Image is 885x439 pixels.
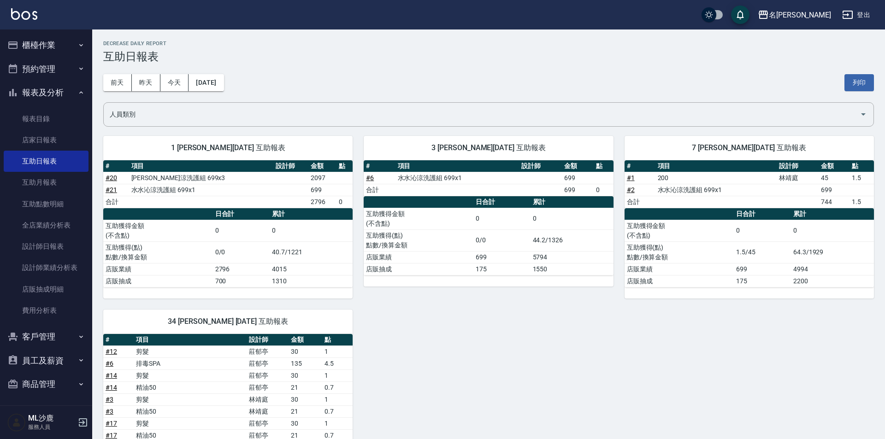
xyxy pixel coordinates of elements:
[791,220,874,241] td: 0
[103,160,353,208] table: a dense table
[322,381,353,393] td: 0.7
[4,193,88,215] a: 互助點數明細
[395,172,519,184] td: 水水沁涼洗護組 699x1
[856,107,871,122] button: Open
[364,160,613,196] table: a dense table
[844,74,874,91] button: 列印
[625,208,874,287] table: a dense table
[106,372,117,379] a: #14
[134,417,247,429] td: 剪髮
[103,160,129,172] th: #
[625,220,734,241] td: 互助獲得金額 (不含點)
[270,220,353,241] td: 0
[289,381,322,393] td: 21
[655,172,777,184] td: 200
[531,263,614,275] td: 1550
[247,393,289,405] td: 林靖庭
[734,220,791,241] td: 0
[531,196,614,208] th: 累計
[777,172,819,184] td: 林靖庭
[531,229,614,251] td: 44.2/1326
[134,369,247,381] td: 剪髮
[655,184,777,196] td: 水水沁涼洗護組 699x1
[106,384,117,391] a: #14
[819,172,850,184] td: 45
[247,334,289,346] th: 設計師
[562,184,593,196] td: 699
[850,160,874,172] th: 點
[134,357,247,369] td: 排毒SPA
[106,420,117,427] a: #17
[4,236,88,257] a: 設計師日報表
[322,334,353,346] th: 點
[103,263,213,275] td: 店販業績
[322,417,353,429] td: 1
[473,263,531,275] td: 175
[103,50,874,63] h3: 互助日報表
[594,160,614,172] th: 點
[103,275,213,287] td: 店販抽成
[213,241,270,263] td: 0/0
[132,74,160,91] button: 昨天
[625,275,734,287] td: 店販抽成
[322,357,353,369] td: 4.5
[819,196,850,208] td: 744
[734,241,791,263] td: 1.5/45
[625,160,655,172] th: #
[273,160,308,172] th: 設計師
[7,413,26,432] img: Person
[189,74,224,91] button: [DATE]
[366,174,374,181] a: #6
[594,184,614,196] td: 0
[308,160,336,172] th: 金額
[636,143,863,152] span: 7 [PERSON_NAME][DATE] 互助報表
[289,405,322,417] td: 21
[850,196,874,208] td: 1.5
[791,241,874,263] td: 64.3/1929
[106,186,117,193] a: #21
[106,432,117,439] a: #17
[625,263,734,275] td: 店販業績
[322,393,353,405] td: 1
[364,251,473,263] td: 店販業績
[531,208,614,229] td: 0
[625,160,874,208] table: a dense table
[308,184,336,196] td: 699
[103,208,353,287] table: a dense table
[473,229,531,251] td: 0/0
[289,345,322,357] td: 30
[4,279,88,300] a: 店販抽成明細
[129,172,273,184] td: [PERSON_NAME]涼洗護組 699x3
[270,263,353,275] td: 4015
[322,369,353,381] td: 1
[134,393,247,405] td: 剪髮
[364,208,473,229] td: 互助獲得金額 (不含點)
[213,275,270,287] td: 700
[247,345,289,357] td: 莊郁亭
[655,160,777,172] th: 項目
[791,275,874,287] td: 2200
[734,208,791,220] th: 日合計
[473,251,531,263] td: 699
[289,334,322,346] th: 金額
[134,334,247,346] th: 項目
[364,160,395,172] th: #
[625,196,655,208] td: 合計
[28,423,75,431] p: 服務人員
[308,172,336,184] td: 2097
[160,74,189,91] button: 今天
[134,381,247,393] td: 精油50
[754,6,835,24] button: 名[PERSON_NAME]
[531,251,614,263] td: 5794
[625,241,734,263] td: 互助獲得(點) 點數/換算金額
[247,417,289,429] td: 莊郁亭
[213,208,270,220] th: 日合計
[734,275,791,287] td: 175
[270,241,353,263] td: 40.7/1221
[103,334,134,346] th: #
[473,196,531,208] th: 日合計
[129,160,273,172] th: 項目
[106,174,117,181] a: #20
[4,215,88,236] a: 全店業績分析表
[247,405,289,417] td: 林靖庭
